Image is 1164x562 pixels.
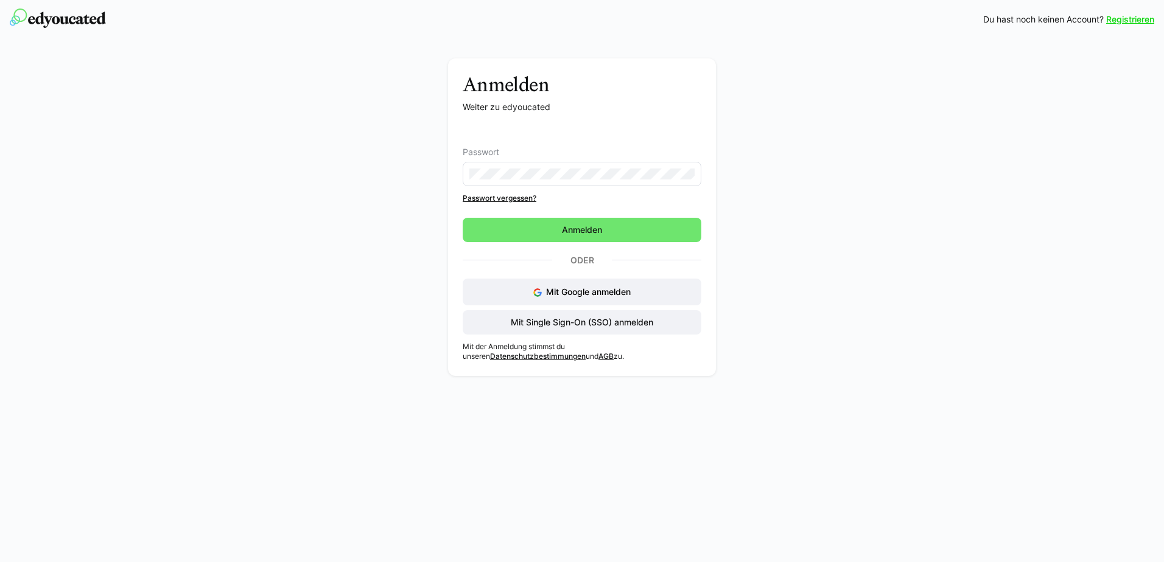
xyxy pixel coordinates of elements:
[1106,13,1154,26] a: Registrieren
[463,101,701,113] p: Weiter zu edyoucated
[463,73,701,96] h3: Anmelden
[509,316,655,328] span: Mit Single Sign-On (SSO) anmelden
[490,352,586,361] a: Datenschutzbestimmungen
[10,9,106,28] img: edyoucated
[463,279,701,305] button: Mit Google anmelden
[546,286,631,297] span: Mit Google anmelden
[983,13,1104,26] span: Du hast noch keinen Account?
[463,342,701,361] p: Mit der Anmeldung stimmst du unseren und zu.
[463,147,499,157] span: Passwort
[463,193,701,203] a: Passwort vergessen?
[598,352,614,361] a: AGB
[463,218,701,242] button: Anmelden
[552,252,612,269] p: Oder
[560,224,604,236] span: Anmelden
[463,310,701,335] button: Mit Single Sign-On (SSO) anmelden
